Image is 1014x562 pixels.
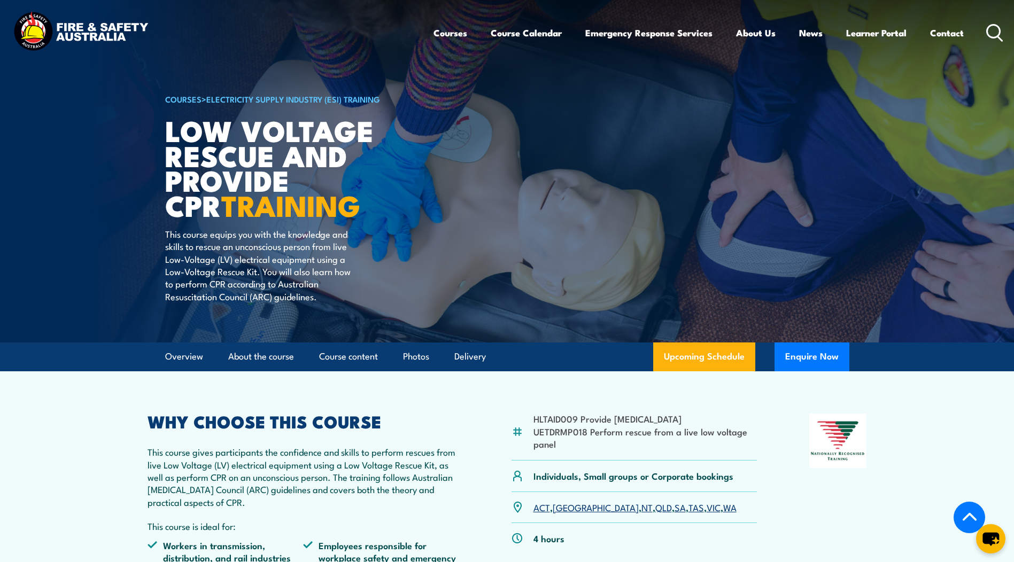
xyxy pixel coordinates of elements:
[148,520,460,532] p: This course is ideal for:
[533,532,564,544] p: 4 hours
[846,19,907,47] a: Learner Portal
[165,342,203,371] a: Overview
[976,524,1005,553] button: chat-button
[165,93,202,105] a: COURSES
[533,470,733,482] p: Individuals, Small groups or Corporate bookings
[403,342,429,371] a: Photos
[675,501,686,513] a: SA
[775,342,849,371] button: Enquire Now
[165,118,429,217] h1: Low Voltage Rescue and Provide CPR
[319,342,378,371] a: Course content
[491,19,562,47] a: Course Calendar
[148,446,460,508] p: This course gives participants the confidence and skills to perform rescues from live Low Voltage...
[688,501,704,513] a: TAS
[533,501,737,513] p: , , , , , , ,
[641,501,653,513] a: NT
[655,501,672,513] a: QLD
[736,19,776,47] a: About Us
[809,413,867,468] img: Nationally Recognised Training logo.
[799,19,823,47] a: News
[533,501,550,513] a: ACT
[930,19,964,47] a: Contact
[221,182,360,227] strong: TRAINING
[553,501,639,513] a: [GEOGRAPHIC_DATA]
[707,501,721,513] a: VIC
[165,228,360,302] p: This course equips you with the knowledge and skills to rescue an unconscious person from live Lo...
[653,342,755,371] a: Upcoming Schedule
[454,342,486,371] a: Delivery
[165,92,429,105] h6: >
[533,412,757,425] li: HLTAID009 Provide [MEDICAL_DATA]
[533,425,757,450] li: UETDRMP018 Perform rescue from a live low voltage panel
[228,342,294,371] a: About the course
[434,19,467,47] a: Courses
[585,19,713,47] a: Emergency Response Services
[148,413,460,428] h2: WHY CHOOSE THIS COURSE
[206,93,380,105] a: Electricity Supply Industry (ESI) Training
[723,501,737,513] a: WA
